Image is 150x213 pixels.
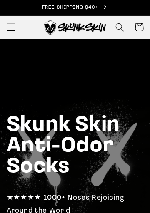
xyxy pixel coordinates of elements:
[1,17,20,37] summary: Menu
[110,17,129,37] summary: Search
[7,115,120,178] strong: Skunk Skin Anti-Odor Socks
[9,5,141,11] p: FREE SHIPPING $40+
[44,20,106,34] img: Skunk Skin Anti-Odor Socks.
